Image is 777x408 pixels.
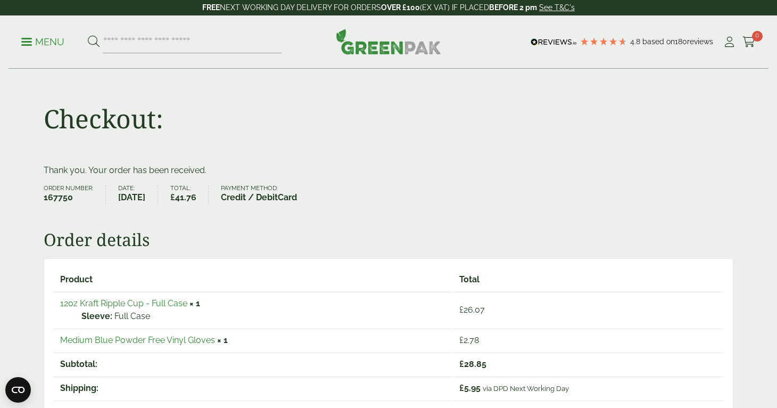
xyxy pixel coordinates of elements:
[630,37,642,46] span: 4.8
[675,37,687,46] span: 180
[217,335,228,345] strong: × 1
[459,335,464,345] span: £
[60,335,215,345] a: Medium Blue Powder Free Vinyl Gloves
[21,36,64,46] a: Menu
[459,359,486,369] span: 28.85
[336,29,441,54] img: GreenPak Supplies
[44,164,733,177] p: Thank you. Your order has been received.
[642,37,675,46] span: Based on
[170,192,196,202] bdi: 41.76
[118,185,158,204] li: Date:
[531,38,577,46] img: REVIEWS.io
[459,359,464,369] span: £
[202,3,220,12] strong: FREE
[44,103,163,134] h1: Checkout:
[44,230,733,250] h2: Order details
[742,34,756,50] a: 0
[54,268,452,291] th: Product
[21,36,64,48] p: Menu
[539,3,575,12] a: See T&C's
[81,310,112,323] strong: Sleeve:
[381,3,420,12] strong: OVER £100
[170,192,175,202] span: £
[459,383,481,393] span: 5.95
[453,268,723,291] th: Total
[189,298,200,308] strong: × 1
[118,191,145,204] strong: [DATE]
[459,335,479,345] bdi: 2.78
[221,191,297,204] strong: Credit / DebitCard
[81,310,445,323] p: Full Case
[483,384,569,393] small: via DPD Next Working Day
[54,353,452,376] th: Subtotal:
[742,37,756,47] i: Cart
[459,383,464,393] span: £
[5,377,31,403] button: Open CMP widget
[54,377,452,399] th: Shipping:
[752,31,763,42] span: 0
[580,37,627,46] div: 4.78 Stars
[60,298,187,308] a: 12oz Kraft Ripple Cup - Full Case
[459,305,464,315] span: £
[489,3,537,12] strong: BEFORE 2 pm
[221,185,309,204] li: Payment method:
[44,185,106,204] li: Order number:
[170,185,209,204] li: Total:
[44,191,93,204] strong: 167750
[687,37,713,46] span: reviews
[723,37,736,47] i: My Account
[459,305,485,315] bdi: 26.07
